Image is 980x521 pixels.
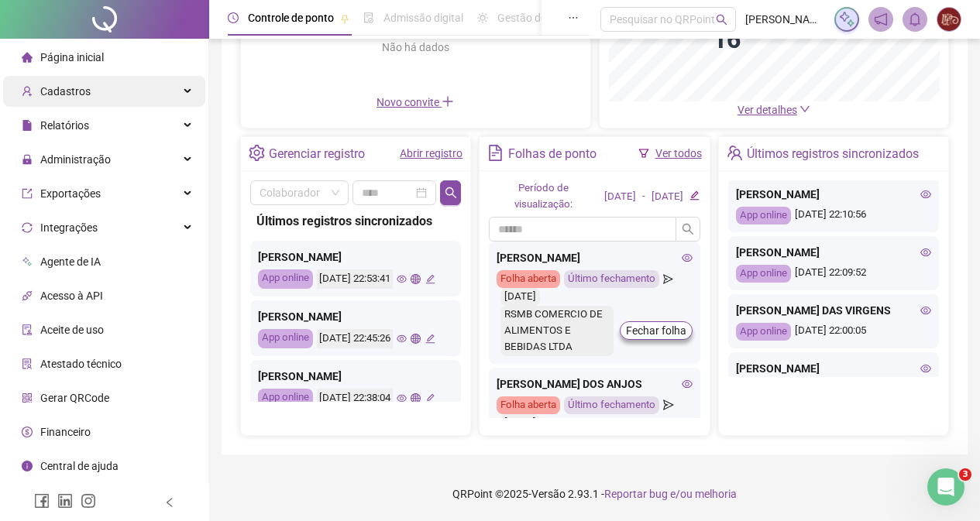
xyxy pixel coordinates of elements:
div: Folhas de ponto [508,141,597,167]
div: [DATE] 22:38:04 [317,389,393,408]
footer: QRPoint © 2025 - 2.93.1 - [209,467,980,521]
span: edit [689,190,700,201]
span: global [411,274,421,284]
span: Atestado técnico [40,358,122,370]
span: Admissão digital [383,12,463,24]
span: eye [920,247,931,258]
span: left [164,497,175,508]
div: Não há dados [344,39,487,56]
span: Fechar folha [626,322,686,339]
img: sparkle-icon.fc2bf0ac1784a2077858766a79e2daf3.svg [838,11,855,28]
div: - [642,189,645,205]
div: App online [736,323,791,341]
div: [DATE] 22:00:05 [736,323,931,341]
div: [DATE] 22:53:41 [317,269,393,289]
div: [DATE] [652,189,683,205]
span: down [799,104,810,115]
div: App online [736,207,791,225]
span: eye [397,334,407,344]
div: Gerenciar registro [269,141,365,167]
div: [PERSON_NAME] [736,186,931,203]
span: edit [425,334,435,344]
span: send [663,396,673,414]
div: [PERSON_NAME] [736,360,931,377]
span: dollar [22,427,33,437]
span: Administração [40,153,111,166]
span: audit [22,324,33,335]
div: App online [736,265,791,283]
span: team [727,145,743,161]
span: bell [908,12,922,26]
span: clock-circle [228,12,239,23]
div: Folha aberta [497,396,560,414]
div: [PERSON_NAME] DOS ANJOS [497,375,692,392]
span: search [716,14,727,26]
span: Financeiro [40,426,91,438]
span: eye [920,189,931,200]
span: file-done [363,12,374,23]
span: Cadastros [40,85,91,98]
span: Versão [531,488,566,500]
span: Acesso à API [40,290,103,302]
span: Controle de ponto [248,12,334,24]
div: [PERSON_NAME] [258,308,453,325]
span: global [411,393,421,403]
span: Central de ajuda [40,460,119,472]
div: App online [258,389,313,408]
span: [PERSON_NAME] - ITTA PIZZARIA [745,11,825,28]
div: [PERSON_NAME] DAS VIRGENS [736,302,931,319]
span: facebook [34,493,50,509]
span: Ver detalhes [738,104,797,116]
span: eye [682,379,693,389]
span: file [22,120,33,131]
span: ellipsis [568,12,579,23]
span: api [22,290,33,301]
span: eye [682,252,693,263]
span: file-text [487,145,504,161]
div: [DATE] 22:10:56 [736,207,931,225]
span: filter [638,148,649,159]
span: sync [22,222,33,233]
div: [DATE] 22:09:52 [736,265,931,283]
span: Gerar QRCode [40,392,109,404]
div: Período de visualização: [489,180,598,213]
span: Agente de IA [40,255,101,268]
span: eye [397,393,407,403]
div: Folha aberta [497,270,560,288]
span: eye [920,363,931,374]
span: export [22,188,33,199]
span: setting [249,145,265,161]
div: [PERSON_NAME] [258,368,453,385]
span: Exportações [40,187,101,200]
span: instagram [81,493,96,509]
div: Últimos registros sincronizados [747,141,919,167]
span: info-circle [22,461,33,471]
span: solution [22,358,33,369]
div: [PERSON_NAME] [736,244,931,261]
div: [PERSON_NAME] [258,249,453,266]
a: Ver detalhes down [738,104,810,116]
span: sun [477,12,488,23]
span: linkedin [57,493,73,509]
span: Novo convite [377,96,454,108]
div: Último fechamento [564,270,659,288]
div: [DATE] [604,189,636,205]
span: 3 [959,468,971,481]
span: eye [920,305,931,316]
div: [DATE] [500,288,540,306]
div: App online [258,269,313,289]
a: Ver todos [655,147,702,159]
div: App online [258,329,313,348]
span: edit [425,393,435,403]
span: lock [22,154,33,165]
span: plus [442,95,454,108]
a: Abrir registro [400,147,462,159]
span: send [663,270,673,288]
span: Integrações [40,221,98,234]
span: user-add [22,86,33,97]
img: 75547 [937,8,961,31]
div: Últimos registros sincronizados [256,211,455,231]
span: edit [425,274,435,284]
span: Página inicial [40,51,104,63]
div: Último fechamento [564,396,659,414]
